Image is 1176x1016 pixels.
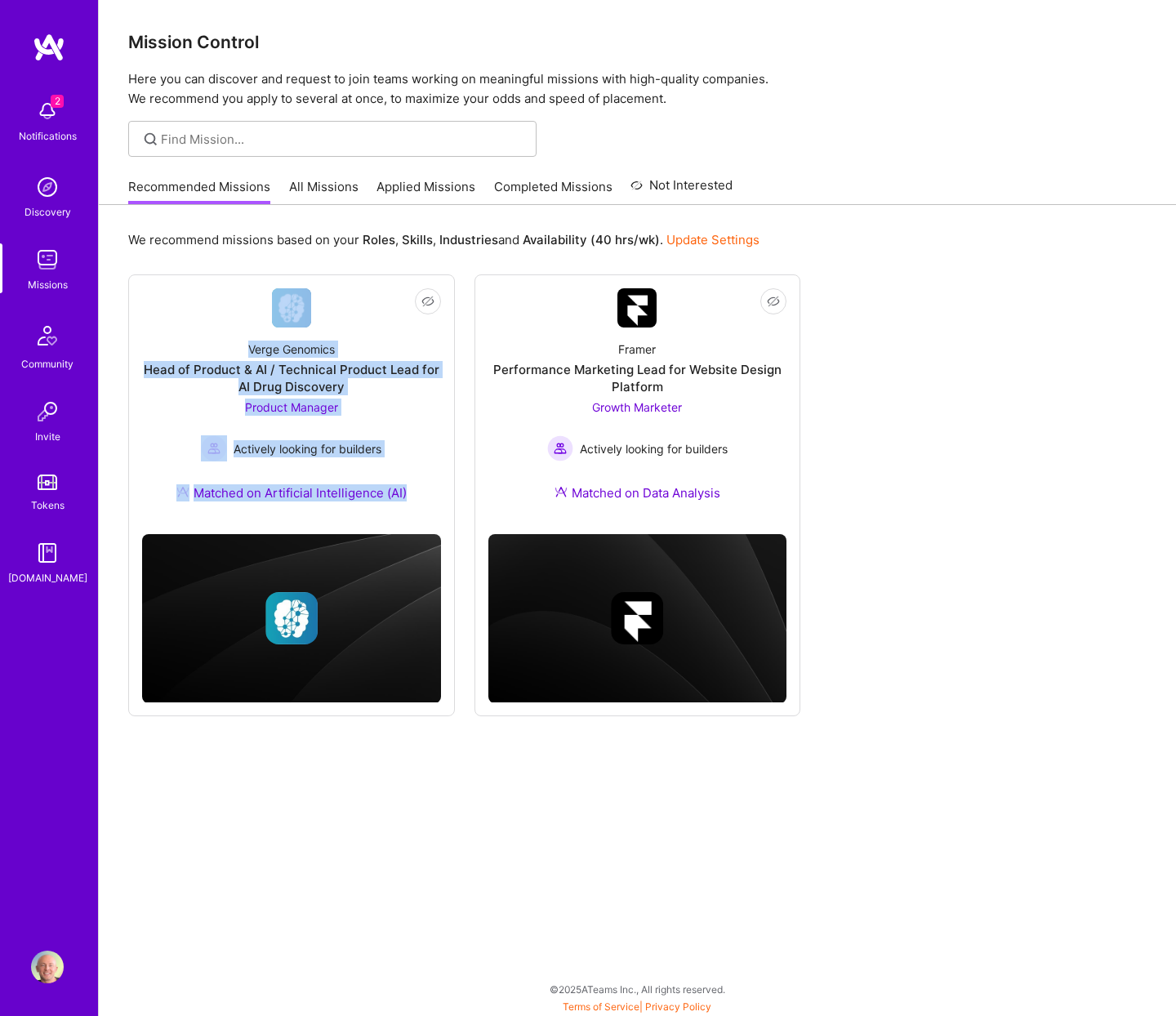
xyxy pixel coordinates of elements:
[31,951,64,983] img: User Avatar
[592,400,682,414] span: Growth Marketer
[8,569,87,586] div: [DOMAIN_NAME]
[201,435,227,461] img: Actively looking for builders
[563,1000,639,1013] a: Terms of Service
[421,295,434,308] i: icon EyeClosed
[19,127,77,145] div: Notifications
[33,33,65,62] img: logo
[31,171,64,203] img: discovery
[555,485,568,498] img: Ateam Purple Icon
[555,484,720,501] div: Matched on Data Analysis
[21,355,73,372] div: Community
[547,435,573,461] img: Actively looking for builders
[363,232,395,247] b: Roles
[141,130,160,149] i: icon SearchGrey
[31,537,64,569] img: guide book
[630,176,733,205] a: Not Interested
[176,485,189,498] img: Ateam Purple Icon
[234,440,381,457] span: Actively looking for builders
[265,592,318,644] img: Company logo
[439,232,498,247] b: Industries
[611,592,663,644] img: Company logo
[618,341,656,358] div: Framer
[767,295,780,308] i: icon EyeClosed
[161,131,524,148] input: Find Mission...
[98,969,1176,1009] div: © 2025 ATeams Inc., All rights reserved.
[289,178,359,205] a: All Missions
[31,497,65,514] div: Tokens
[31,95,64,127] img: bell
[617,288,657,328] img: Company Logo
[488,288,787,521] a: Company LogoFramerPerformance Marketing Lead for Website Design PlatformGrowth Marketer Actively ...
[666,232,759,247] a: Update Settings
[645,1000,711,1013] a: Privacy Policy
[51,95,64,108] span: 2
[128,178,270,205] a: Recommended Missions
[580,440,728,457] span: Actively looking for builders
[272,288,311,328] img: Company Logo
[245,400,338,414] span: Product Manager
[38,475,57,490] img: tokens
[31,243,64,276] img: teamwork
[28,316,67,355] img: Community
[35,428,60,445] div: Invite
[27,951,68,983] a: User Avatar
[24,203,71,221] div: Discovery
[488,534,787,703] img: cover
[142,288,441,521] a: Company LogoVerge GenomicsHead of Product & AI / Technical Product Lead for AI Drug DiscoveryProd...
[523,232,660,247] b: Availability (40 hrs/wk)
[402,232,433,247] b: Skills
[31,395,64,428] img: Invite
[128,32,1147,52] h3: Mission Control
[142,361,441,395] div: Head of Product & AI / Technical Product Lead for AI Drug Discovery
[142,534,441,703] img: cover
[376,178,475,205] a: Applied Missions
[563,1000,711,1013] span: |
[248,341,335,358] div: Verge Genomics
[176,484,407,501] div: Matched on Artificial Intelligence (AI)
[488,361,787,395] div: Performance Marketing Lead for Website Design Platform
[128,231,759,248] p: We recommend missions based on your , , and .
[128,69,1147,109] p: Here you can discover and request to join teams working on meaningful missions with high-quality ...
[494,178,612,205] a: Completed Missions
[28,276,68,293] div: Missions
